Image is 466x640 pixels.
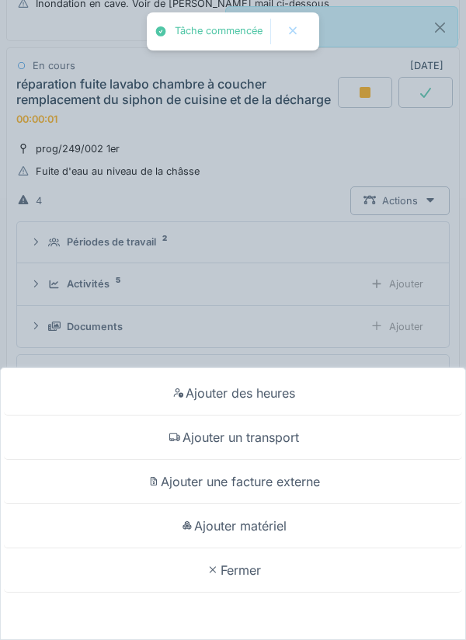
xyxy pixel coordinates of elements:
div: Ajouter des heures [4,371,462,416]
div: Ajouter matériel [4,504,462,548]
div: Tâche commencée [175,25,263,38]
div: Fermer [4,548,462,593]
div: Ajouter une facture externe [4,460,462,504]
div: Ajouter un transport [4,416,462,460]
